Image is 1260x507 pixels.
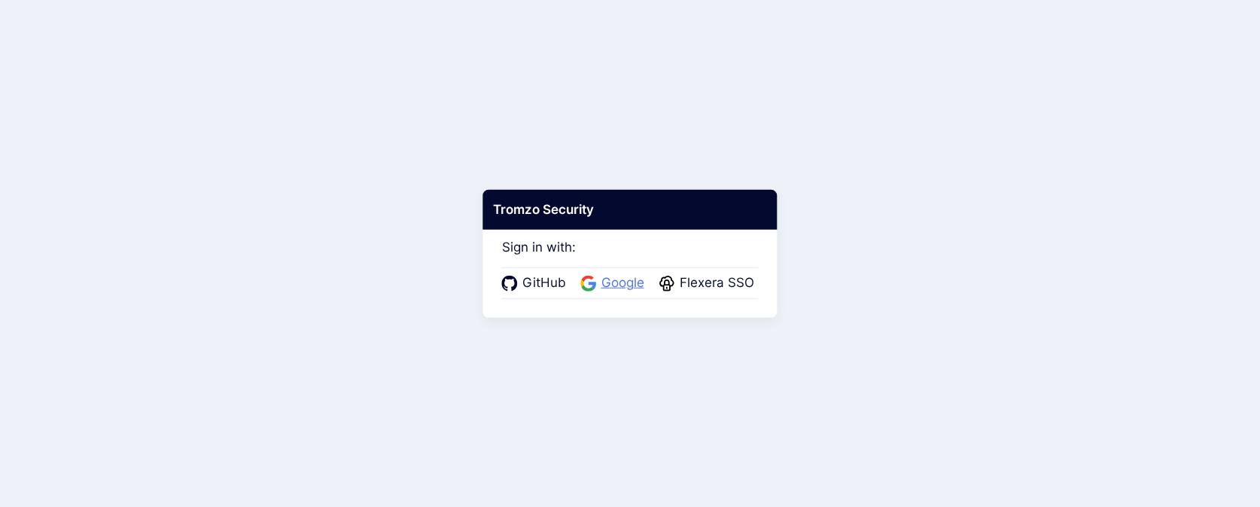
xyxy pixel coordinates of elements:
[502,218,759,298] div: Sign in with:
[518,273,571,293] span: GitHub
[502,273,571,293] a: GitHub
[597,273,649,293] span: Google
[581,273,649,293] a: Google
[659,273,759,293] a: Flexera SSO
[482,189,777,230] div: Tromzo Security
[675,273,759,293] span: Flexera SSO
